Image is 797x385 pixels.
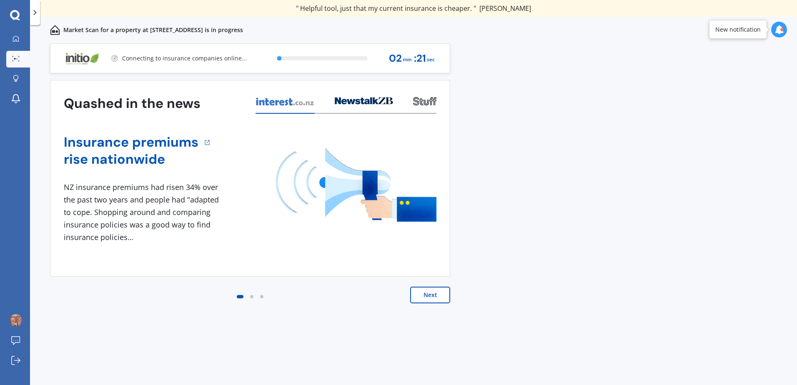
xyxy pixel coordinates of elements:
button: Next [410,287,450,303]
img: AOh14Gipf9-tD75hJS1AiLX9JqM1rU9KQIXJ9OxGvwtohQ=s96-c [10,314,22,327]
span: : 21 [414,53,426,64]
a: Insurance premiums [64,134,198,151]
span: min [403,54,412,65]
img: media image [276,148,436,222]
span: 02 [389,53,402,64]
div: NZ insurance premiums had risen 34% over the past two years and people had "adapted to cope. Shop... [64,181,222,243]
a: rise nationwide [64,151,198,168]
span: sec [427,54,435,65]
h3: Quashed in the news [64,95,201,112]
div: New notification [715,25,761,34]
p: Market Scan for a property at [STREET_ADDRESS] is in progress [63,26,243,34]
img: home-and-contents.b802091223b8502ef2dd.svg [50,25,60,35]
p: Connecting to insurance companies online... [122,54,247,62]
